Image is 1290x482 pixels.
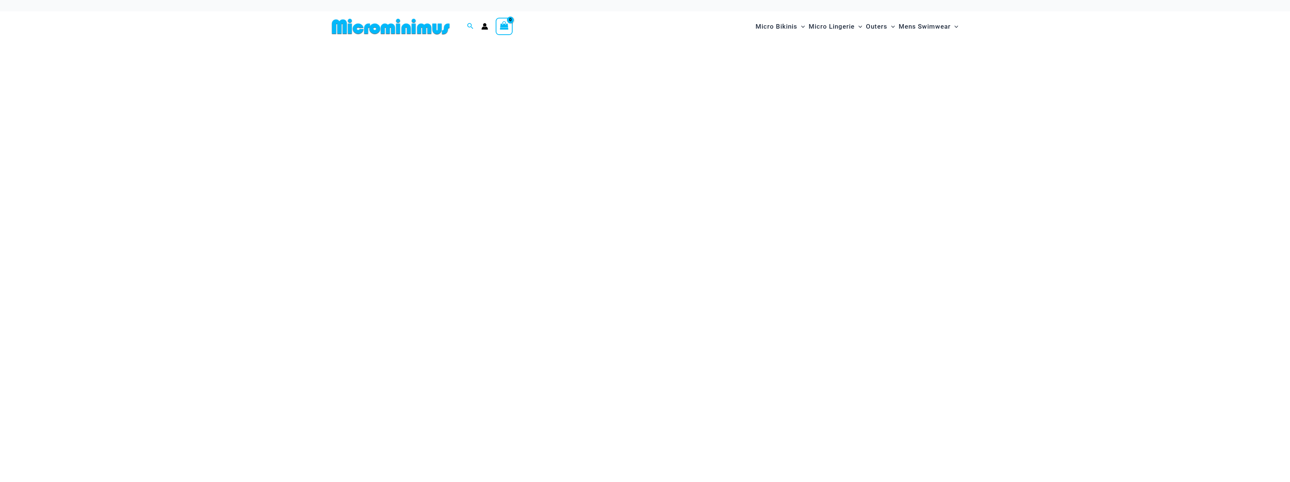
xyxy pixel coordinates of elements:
[754,15,807,38] a: Micro BikinisMenu ToggleMenu Toggle
[864,15,897,38] a: OutersMenu ToggleMenu Toggle
[866,17,887,36] span: Outers
[855,17,862,36] span: Menu Toggle
[809,17,855,36] span: Micro Lingerie
[807,15,864,38] a: Micro LingerieMenu ToggleMenu Toggle
[753,14,962,39] nav: Site Navigation
[797,17,805,36] span: Menu Toggle
[887,17,895,36] span: Menu Toggle
[951,17,958,36] span: Menu Toggle
[467,22,474,31] a: Search icon link
[329,18,453,35] img: MM SHOP LOGO FLAT
[481,23,488,30] a: Account icon link
[897,15,960,38] a: Mens SwimwearMenu ToggleMenu Toggle
[899,17,951,36] span: Mens Swimwear
[496,18,513,35] a: View Shopping Cart, empty
[756,17,797,36] span: Micro Bikinis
